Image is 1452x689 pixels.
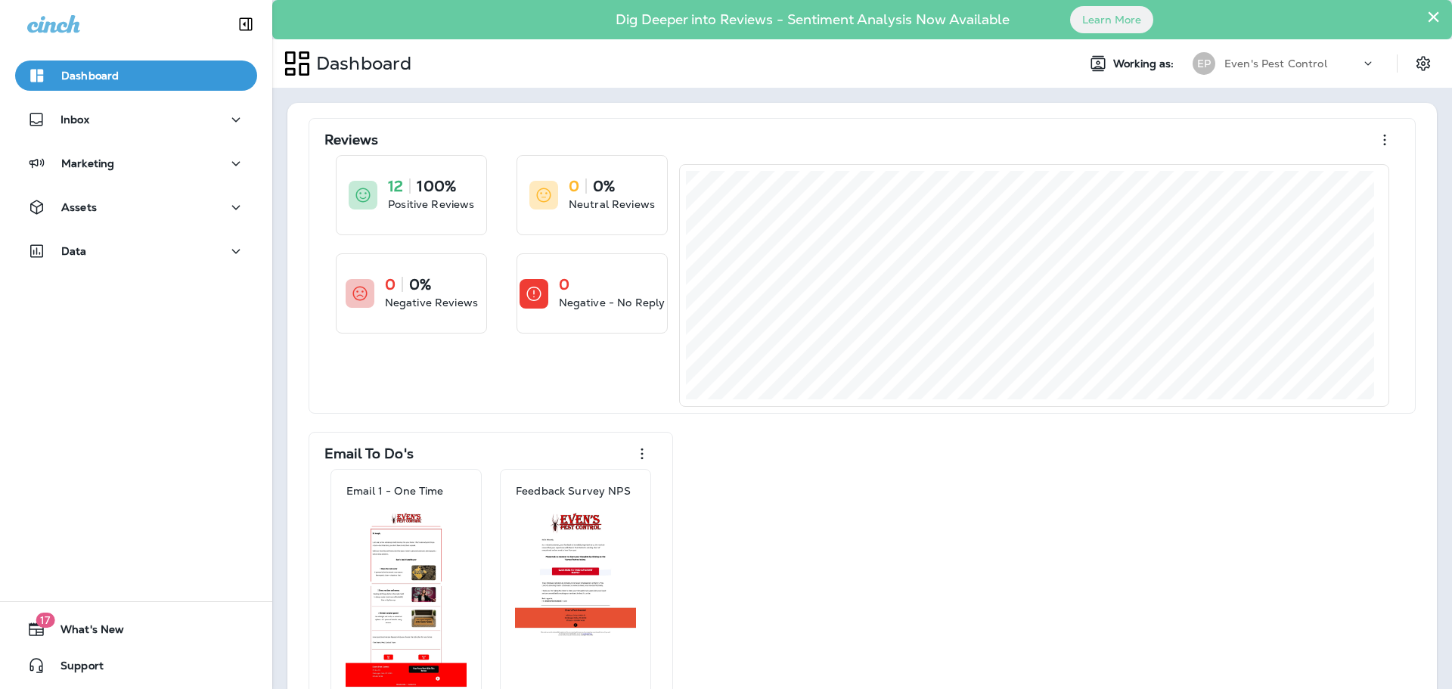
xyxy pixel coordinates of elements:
button: 17What's New [15,614,257,644]
span: Working as: [1113,57,1177,70]
p: 0 [385,277,396,292]
span: 17 [36,613,54,628]
p: 0% [409,277,431,292]
p: Inbox [60,113,89,126]
p: Even's Pest Control [1224,57,1327,70]
button: Assets [15,192,257,222]
p: Negative - No Reply [559,295,665,310]
p: 0 [569,178,579,194]
p: Dashboard [61,70,119,82]
p: Reviews [324,132,378,147]
button: Data [15,236,257,266]
p: Dashboard [310,52,411,75]
p: 12 [388,178,403,194]
p: Neutral Reviews [569,197,655,212]
p: Data [61,245,87,257]
p: 100% [417,178,456,194]
p: Email 1 - One Time [346,485,444,497]
button: Support [15,650,257,681]
p: Assets [61,201,97,213]
button: Collapse Sidebar [225,9,267,39]
button: Learn More [1070,6,1153,33]
button: Settings [1410,50,1437,77]
p: Positive Reviews [388,197,474,212]
button: Close [1426,5,1441,29]
button: Dashboard [15,61,257,91]
span: Support [45,660,104,678]
p: 0% [593,178,615,194]
p: Negative Reviews [385,295,478,310]
button: Marketing [15,148,257,178]
p: Feedback Survey NPS [516,485,631,497]
p: Marketing [61,157,114,169]
p: 0 [559,277,569,292]
p: Email To Do's [324,446,414,461]
img: 6e35e749-77fb-45f3-9e5d-48578cc40608.jpg [515,512,636,637]
span: What's New [45,623,124,641]
p: Dig Deeper into Reviews - Sentiment Analysis Now Available [572,17,1053,22]
div: EP [1193,52,1215,75]
button: Inbox [15,104,257,135]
